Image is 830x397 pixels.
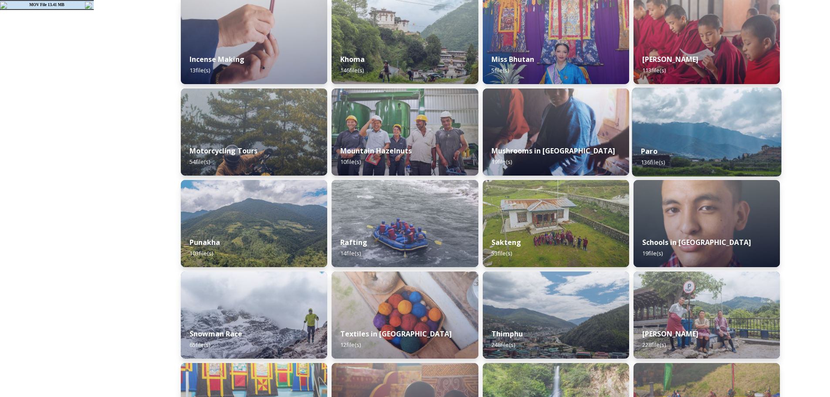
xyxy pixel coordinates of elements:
[642,341,666,349] span: 228 file(s)
[340,249,361,257] span: 14 file(s)
[340,66,364,74] span: 146 file(s)
[642,249,663,257] span: 19 file(s)
[642,66,666,74] span: 113 file(s)
[190,146,257,156] strong: Motorcycling Tours
[642,54,698,64] strong: [PERSON_NAME]
[190,329,242,339] strong: Snowman Race
[491,146,615,156] strong: Mushrooms in [GEOGRAPHIC_DATA]
[332,180,478,267] img: f73f969a-3aba-4d6d-a863-38e7472ec6b1.JPG
[332,271,478,359] img: _SCH9806.jpg
[190,341,210,349] span: 65 file(s)
[483,88,629,176] img: _SCH7798.jpg
[491,249,512,257] span: 53 file(s)
[332,88,478,176] img: WattBryan-20170720-0740-P50.jpg
[190,54,244,64] strong: Incense Making
[85,2,94,9] img: close16.png
[491,158,512,166] span: 19 file(s)
[181,180,327,267] img: 2022-10-01%252012.59.42.jpg
[634,180,780,267] img: _SCH2151_FINAL_RGB.jpg
[642,238,751,247] strong: Schools in [GEOGRAPHIC_DATA]
[190,238,220,247] strong: Punakha
[340,341,361,349] span: 12 file(s)
[340,146,412,156] strong: Mountain Hazelnuts
[491,54,534,64] strong: Miss Bhutan
[491,238,521,247] strong: Sakteng
[641,158,665,166] span: 136 file(s)
[642,329,698,339] strong: [PERSON_NAME]
[340,238,367,247] strong: Rafting
[181,88,327,176] img: By%2520Leewang%2520Tobgay%252C%2520President%252C%2520The%2520Badgers%2520Motorcycle%2520Club%252...
[181,271,327,359] img: Snowman%2520Race41.jpg
[190,66,210,74] span: 13 file(s)
[634,271,780,359] img: Trashi%2520Yangtse%2520090723%2520by%2520Amp%2520Sripimanwat-187.jpg
[483,271,629,359] img: Thimphu%2520190723%2520by%2520Amp%2520Sripimanwat-43.jpg
[9,1,85,9] td: MOV File 13.41 MB
[190,249,213,257] span: 103 file(s)
[190,158,210,166] span: 54 file(s)
[340,54,365,64] strong: Khoma
[491,329,523,339] strong: Thimphu
[491,66,509,74] span: 5 file(s)
[483,180,629,267] img: Sakteng%2520070723%2520by%2520Nantawat-5.jpg
[632,88,781,176] img: Paro%2520050723%2520by%2520Amp%2520Sripimanwat-20.jpg
[641,146,657,156] strong: Paro
[340,158,361,166] span: 10 file(s)
[340,329,452,339] strong: Textiles in [GEOGRAPHIC_DATA]
[491,341,515,349] span: 248 file(s)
